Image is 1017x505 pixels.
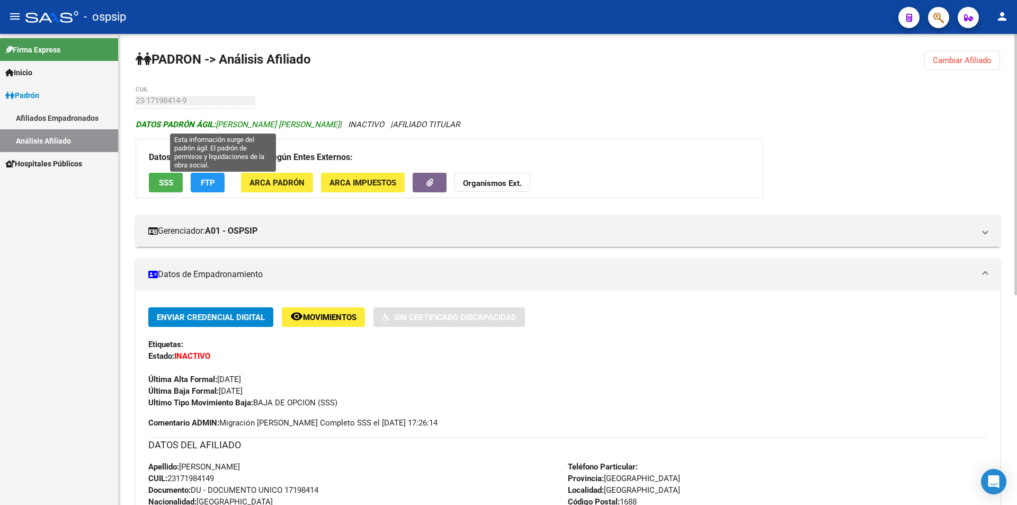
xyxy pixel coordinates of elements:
span: [GEOGRAPHIC_DATA] [568,474,680,483]
i: | INACTIVO | [136,120,460,129]
button: ARCA Padrón [241,173,313,192]
span: Movimientos [303,313,356,322]
span: FTP [201,178,215,188]
strong: DATOS PADRÓN ÁGIL: [136,120,216,129]
span: - ospsip [84,5,126,29]
mat-expansion-panel-header: Datos de Empadronamiento [136,259,1000,290]
span: [DATE] [148,375,241,384]
span: SSS [159,178,173,188]
span: 23171984149 [148,474,214,483]
span: AFILIADO TITULAR [392,120,460,129]
span: Hospitales Públicos [5,158,82,170]
strong: Ultimo Tipo Movimiento Baja: [148,398,253,407]
strong: Estado: [148,351,174,361]
strong: Última Alta Formal: [148,375,217,384]
span: Migración [PERSON_NAME] Completo SSS el [DATE] 17:26:14 [148,417,438,429]
span: ARCA Impuestos [329,178,396,188]
strong: Comentario ADMIN: [148,418,219,428]
mat-icon: remove_red_eye [290,310,303,323]
button: Organismos Ext. [454,173,530,192]
span: [PERSON_NAME] [PERSON_NAME] [136,120,340,129]
strong: Localidad: [568,485,604,495]
mat-panel-title: Gerenciador: [148,225,975,237]
button: FTP [191,173,225,192]
span: Inicio [5,67,32,78]
span: Firma Express [5,44,60,56]
button: Enviar Credencial Digital [148,307,273,327]
mat-icon: menu [8,10,21,23]
mat-expansion-panel-header: Gerenciador:A01 - OSPSIP [136,215,1000,247]
button: ARCA Impuestos [321,173,405,192]
strong: Provincia: [568,474,604,483]
span: ARCA Padrón [249,178,305,188]
strong: Apellido: [148,462,179,472]
span: Enviar Credencial Digital [157,313,265,322]
mat-icon: person [996,10,1009,23]
div: Open Intercom Messenger [981,469,1006,494]
strong: A01 - OSPSIP [205,225,257,237]
strong: Etiquetas: [148,340,183,349]
span: Sin Certificado Discapacidad [394,313,516,322]
button: Cambiar Afiliado [924,51,1000,70]
strong: PADRON -> Análisis Afiliado [136,52,311,67]
h3: Datos Personales y Afiliatorios según Entes Externos: [149,150,750,165]
strong: Última Baja Formal: [148,386,219,396]
span: [PERSON_NAME] [148,462,240,472]
mat-panel-title: Datos de Empadronamiento [148,269,975,280]
button: SSS [149,173,183,192]
span: Padrón [5,90,39,101]
strong: Organismos Ext. [463,179,522,188]
strong: INACTIVO [174,351,210,361]
strong: Documento: [148,485,191,495]
span: [DATE] [148,386,243,396]
span: DU - DOCUMENTO UNICO 17198414 [148,485,318,495]
span: Cambiar Afiliado [933,56,992,65]
strong: CUIL: [148,474,167,483]
span: BAJA DE OPCION (SSS) [148,398,337,407]
button: Sin Certificado Discapacidad [373,307,525,327]
strong: Teléfono Particular: [568,462,638,472]
h3: DATOS DEL AFILIADO [148,438,987,453]
span: [GEOGRAPHIC_DATA] [568,485,680,495]
button: Movimientos [282,307,365,327]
